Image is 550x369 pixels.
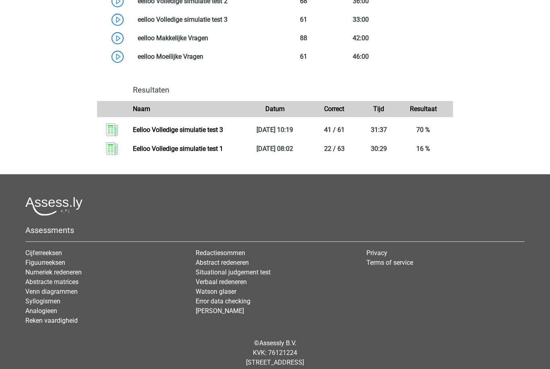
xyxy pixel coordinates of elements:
a: Eelloo Volledige simulatie test 3 [133,126,223,134]
a: Cijferreeksen [25,249,62,257]
img: Assessly logo [25,197,83,216]
a: Privacy [366,249,387,257]
a: Analogieen [25,307,57,315]
div: Datum [245,104,304,114]
div: Resultaat [394,104,453,114]
a: Terms of service [366,259,413,266]
div: eelloo Volledige simulatie test 3 [132,15,275,25]
a: Syllogismen [25,297,60,305]
a: Numeriek redeneren [25,268,82,276]
h4: Resultaten [133,85,447,95]
a: Reken vaardigheid [25,317,78,324]
a: Eelloo Volledige simulatie test 1 [133,145,223,153]
div: eelloo Makkelijke Vragen [132,33,275,43]
a: Error data checking [196,297,250,305]
a: Redactiesommen [196,249,245,257]
h5: Assessments [25,225,525,235]
a: Venn diagrammen [25,288,78,295]
a: [PERSON_NAME] [196,307,244,315]
a: Assessly B.V. [259,339,296,347]
a: Figuurreeksen [25,259,65,266]
div: eelloo Moeilijke Vragen [132,52,275,62]
a: Abstracte matrices [25,278,79,286]
div: Naam [127,104,246,114]
a: Verbaal redeneren [196,278,247,286]
a: Abstract redeneren [196,259,249,266]
a: Situational judgement test [196,268,271,276]
div: Tijd [364,104,394,114]
a: Watson glaser [196,288,236,295]
div: Correct [305,104,364,114]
